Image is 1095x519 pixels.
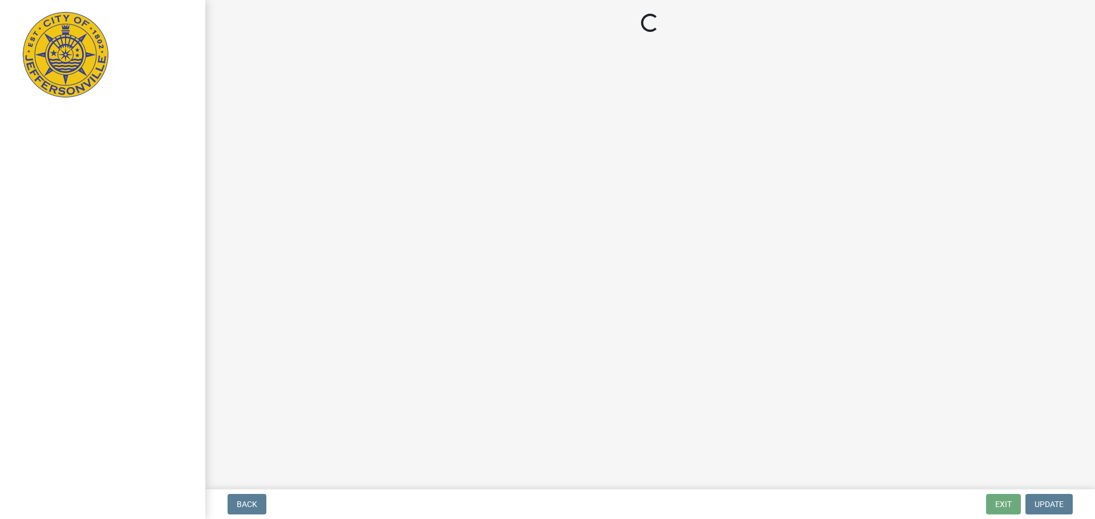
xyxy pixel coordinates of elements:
[1035,500,1064,509] span: Update
[986,494,1021,514] button: Exit
[1025,494,1073,514] button: Update
[237,500,257,509] span: Back
[228,494,266,514] button: Back
[23,12,108,97] img: City of Jeffersonville, Indiana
